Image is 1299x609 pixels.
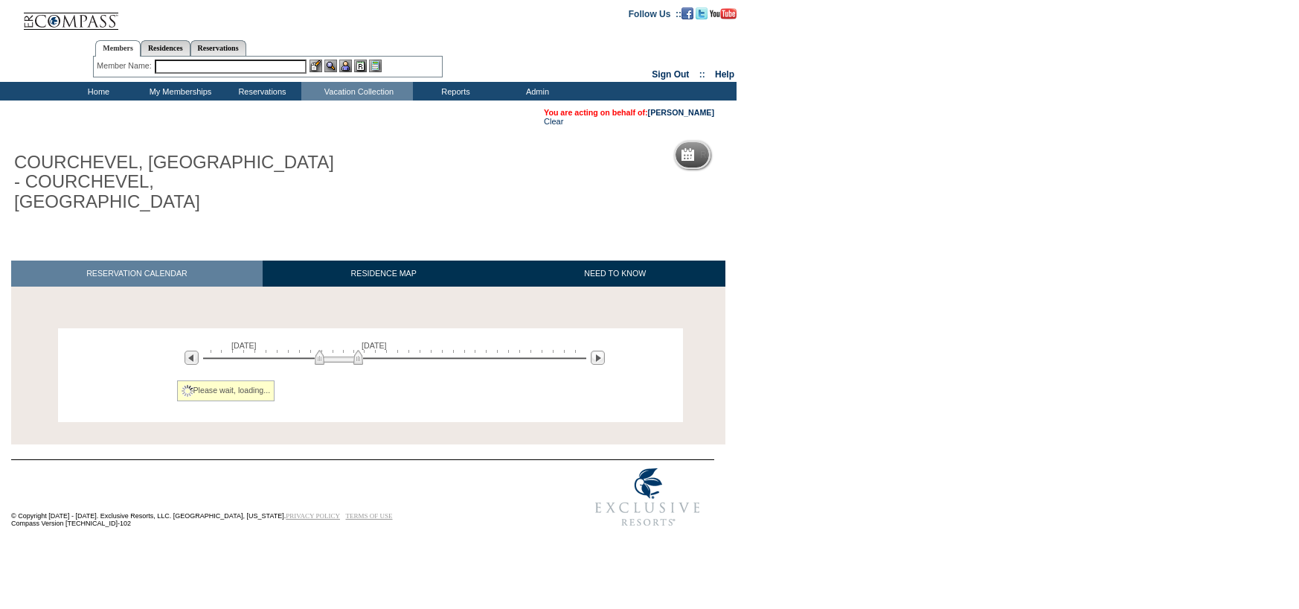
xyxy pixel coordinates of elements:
[95,40,141,57] a: Members
[324,60,337,72] img: View
[219,82,301,101] td: Reservations
[11,261,263,287] a: RESERVATION CALENDAR
[141,40,190,56] a: Residences
[97,60,154,72] div: Member Name:
[346,512,393,520] a: TERMS OF USE
[581,460,714,535] img: Exclusive Resorts
[369,60,382,72] img: b_calculator.gif
[681,7,693,19] img: Become our fan on Facebook
[699,69,705,80] span: ::
[700,150,814,160] h5: Reservation Calendar
[495,82,577,101] td: Admin
[504,261,725,287] a: NEED TO KNOW
[715,69,734,80] a: Help
[339,60,352,72] img: Impersonate
[190,40,246,56] a: Reservations
[413,82,495,101] td: Reports
[263,261,505,287] a: RESIDENCE MAP
[177,380,275,401] div: Please wait, loading...
[56,82,138,101] td: Home
[648,108,714,117] a: [PERSON_NAME]
[301,82,413,101] td: Vacation Collection
[652,69,689,80] a: Sign Out
[138,82,219,101] td: My Memberships
[710,8,737,19] img: Subscribe to our YouTube Channel
[696,8,708,17] a: Follow us on Twitter
[362,341,387,350] span: [DATE]
[11,461,532,535] td: © Copyright [DATE] - [DATE]. Exclusive Resorts, LLC. [GEOGRAPHIC_DATA], [US_STATE]. Compass Versi...
[185,351,199,365] img: Previous
[286,512,340,520] a: PRIVACY POLICY
[354,60,367,72] img: Reservations
[681,8,693,17] a: Become our fan on Facebook
[11,150,344,214] h1: COURCHEVEL, [GEOGRAPHIC_DATA] - COURCHEVEL, [GEOGRAPHIC_DATA]
[182,385,193,397] img: spinner2.gif
[696,7,708,19] img: Follow us on Twitter
[591,351,605,365] img: Next
[544,117,563,126] a: Clear
[544,108,714,117] span: You are acting on behalf of:
[309,60,322,72] img: b_edit.gif
[629,7,681,19] td: Follow Us ::
[710,8,737,17] a: Subscribe to our YouTube Channel
[231,341,257,350] span: [DATE]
